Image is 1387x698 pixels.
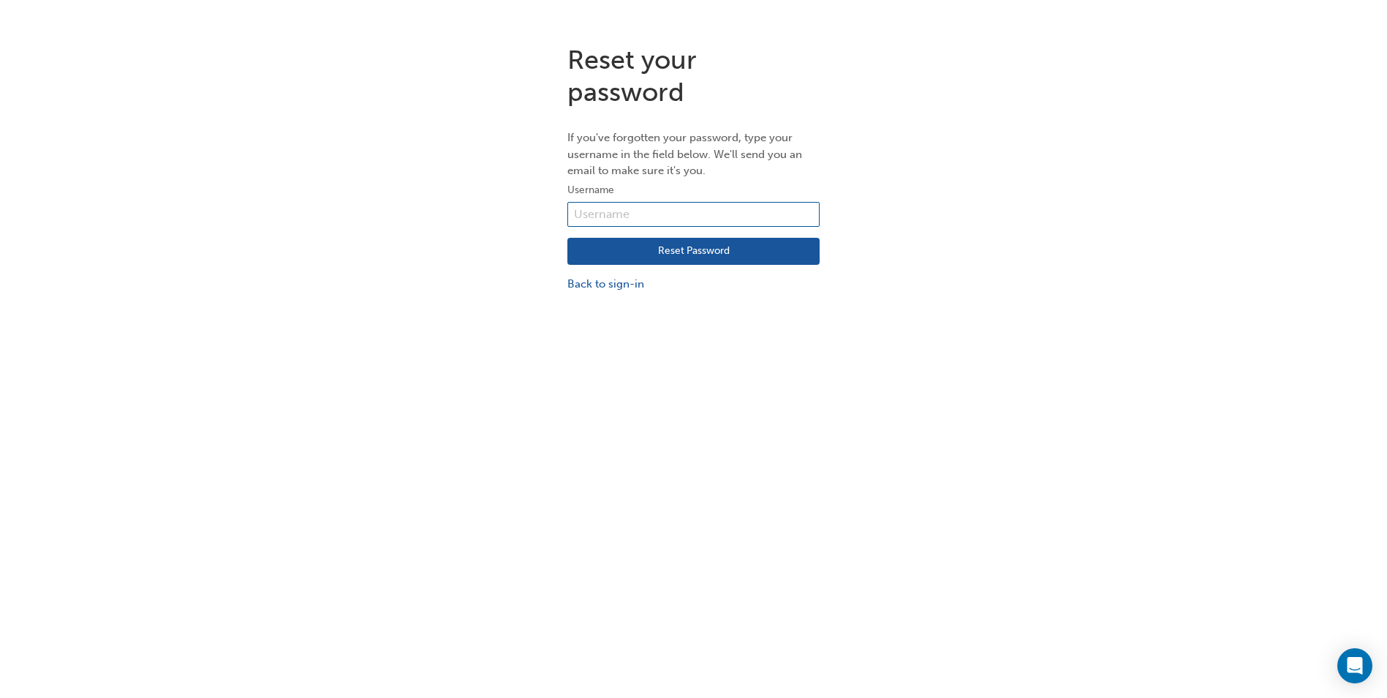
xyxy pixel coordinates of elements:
button: Reset Password [567,238,820,266]
input: Username [567,202,820,227]
h1: Reset your password [567,44,820,108]
p: If you've forgotten your password, type your username in the field below. We'll send you an email... [567,130,820,179]
div: Open Intercom Messenger [1337,648,1372,683]
a: Back to sign-in [567,276,820,293]
label: Username [567,181,820,199]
